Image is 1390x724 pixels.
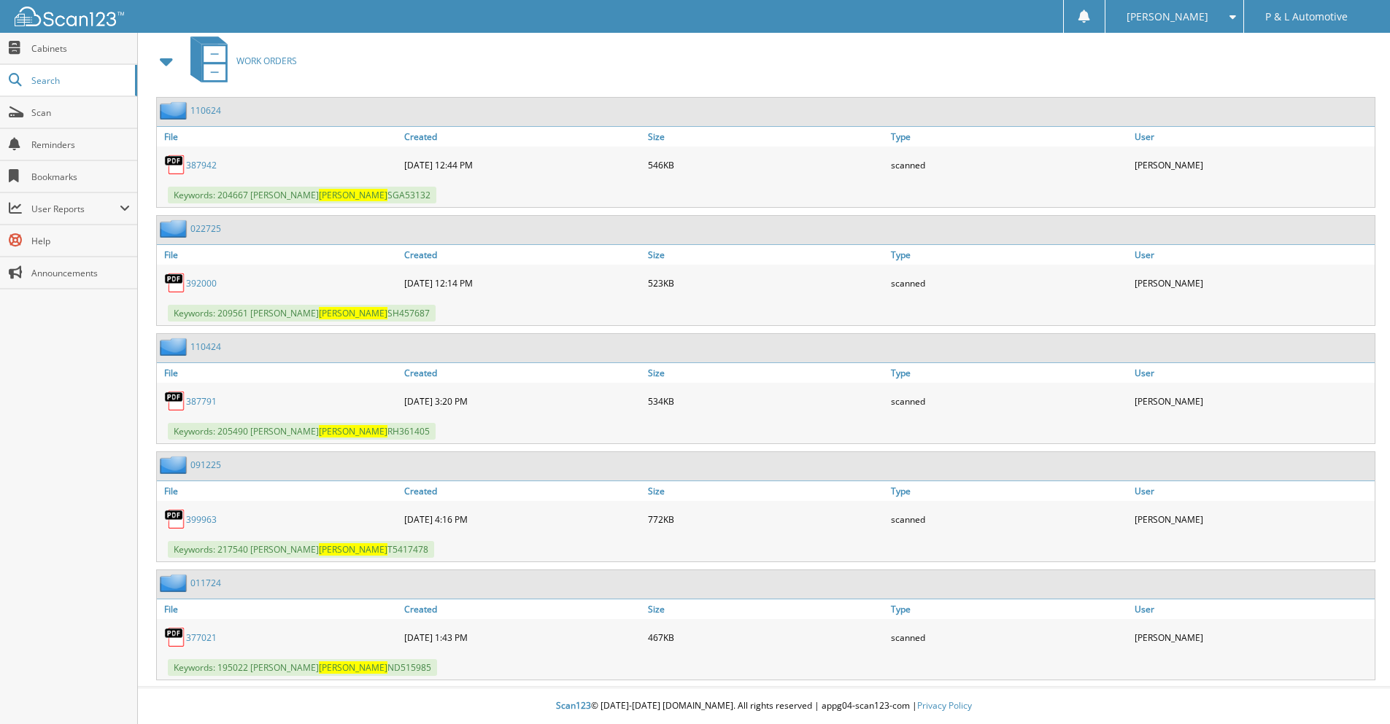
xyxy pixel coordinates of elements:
a: File [157,127,401,147]
span: Cabinets [31,42,130,55]
img: PDF.png [164,272,186,294]
a: Type [887,245,1131,265]
a: WORK ORDERS [182,32,297,90]
a: User [1131,599,1375,619]
div: 467KB [644,623,888,652]
a: Created [401,481,644,501]
a: 399963 [186,513,217,526]
a: 022725 [190,222,221,235]
a: File [157,245,401,265]
a: File [157,481,401,501]
a: Size [644,363,888,383]
span: Search [31,74,128,87]
a: File [157,363,401,383]
img: folder2.png [160,338,190,356]
a: Created [401,599,644,619]
div: scanned [887,150,1131,179]
span: WORK ORDERS [236,55,297,67]
a: Type [887,481,1131,501]
div: [DATE] 1:43 PM [401,623,644,652]
span: Keywords: 209561 [PERSON_NAME] SH457687 [168,305,436,322]
div: [PERSON_NAME] [1131,505,1375,534]
span: [PERSON_NAME] [319,543,387,556]
a: Type [887,127,1131,147]
span: Keywords: 195022 [PERSON_NAME] ND515985 [168,659,437,676]
div: scanned [887,268,1131,297]
div: scanned [887,623,1131,652]
img: PDF.png [164,390,186,412]
img: PDF.png [164,626,186,648]
div: [DATE] 12:14 PM [401,268,644,297]
a: 091225 [190,459,221,471]
div: [DATE] 4:16 PM [401,505,644,534]
a: 392000 [186,277,217,289]
a: User [1131,245,1375,265]
div: [PERSON_NAME] [1131,386,1375,416]
div: 772KB [644,505,888,534]
span: Keywords: 205490 [PERSON_NAME] RH361405 [168,423,436,440]
a: File [157,599,401,619]
span: Scan123 [556,699,591,712]
span: Keywords: 217540 [PERSON_NAME] T5417478 [168,541,434,558]
div: 534KB [644,386,888,416]
a: Created [401,245,644,265]
div: scanned [887,505,1131,534]
img: PDF.png [164,508,186,530]
div: 546KB [644,150,888,179]
span: [PERSON_NAME] [319,661,387,674]
div: scanned [887,386,1131,416]
img: folder2.png [160,574,190,592]
span: [PERSON_NAME] [319,189,387,201]
div: 523KB [644,268,888,297]
span: Keywords: 204667 [PERSON_NAME] SGA53132 [168,187,436,203]
a: 387942 [186,159,217,171]
div: [PERSON_NAME] [1131,150,1375,179]
span: Help [31,235,130,247]
div: © [DATE]-[DATE] [DOMAIN_NAME]. All rights reserved | appg04-scan123-com | [138,688,1390,724]
img: folder2.png [160,101,190,120]
a: 011724 [190,577,221,589]
a: 377021 [186,631,217,644]
a: Size [644,599,888,619]
img: PDF.png [164,154,186,176]
div: [PERSON_NAME] [1131,623,1375,652]
div: [DATE] 3:20 PM [401,386,644,416]
a: Type [887,363,1131,383]
a: 387791 [186,395,217,408]
span: User Reports [31,203,120,215]
span: Scan [31,106,130,119]
a: User [1131,127,1375,147]
a: 110624 [190,104,221,117]
span: Bookmarks [31,171,130,183]
a: User [1131,363,1375,383]
span: [PERSON_NAME] [1127,12,1208,21]
a: Type [887,599,1131,619]
span: P & L Automotive [1265,12,1348,21]
img: scan123-logo-white.svg [15,7,124,26]
a: Created [401,363,644,383]
a: User [1131,481,1375,501]
span: [PERSON_NAME] [319,425,387,437]
img: folder2.png [160,456,190,474]
a: Size [644,245,888,265]
a: Created [401,127,644,147]
div: [DATE] 12:44 PM [401,150,644,179]
div: [PERSON_NAME] [1131,268,1375,297]
a: Size [644,481,888,501]
a: Privacy Policy [917,699,972,712]
a: 110424 [190,340,221,353]
a: Size [644,127,888,147]
span: Reminders [31,139,130,151]
span: [PERSON_NAME] [319,307,387,319]
img: folder2.png [160,219,190,238]
span: Announcements [31,267,130,279]
iframe: Chat Widget [1317,654,1390,724]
